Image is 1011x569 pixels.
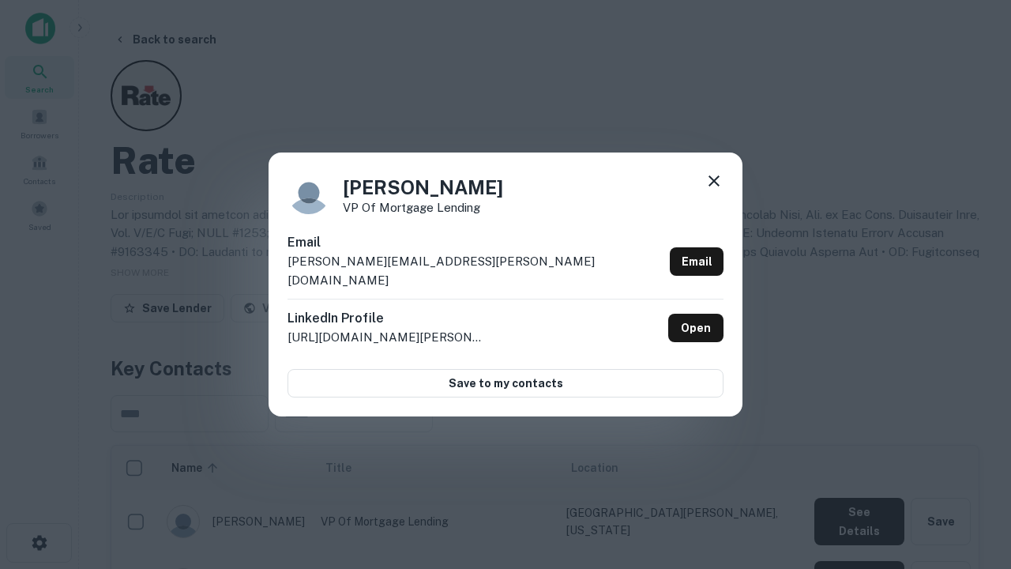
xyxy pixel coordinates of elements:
p: [PERSON_NAME][EMAIL_ADDRESS][PERSON_NAME][DOMAIN_NAME] [288,252,663,289]
a: Open [668,314,723,342]
p: VP of Mortgage Lending [343,202,503,213]
h4: [PERSON_NAME] [343,173,503,202]
h6: Email [288,233,663,252]
iframe: Chat Widget [932,443,1011,518]
a: Email [670,247,723,276]
p: [URL][DOMAIN_NAME][PERSON_NAME] [288,328,485,347]
img: 9c8pery4andzj6ohjkjp54ma2 [288,171,330,214]
button: Save to my contacts [288,369,723,398]
h6: LinkedIn Profile [288,309,485,328]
